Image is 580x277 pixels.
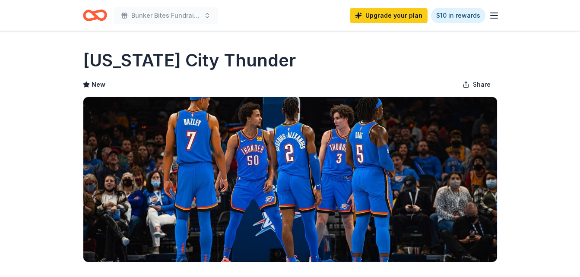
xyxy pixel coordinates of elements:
[350,8,428,23] a: Upgrade your plan
[114,7,218,24] button: Bunker Bites Fundraising event for the Coffee Bunker aka Honor Bunker
[473,79,491,90] span: Share
[92,79,105,90] span: New
[131,10,200,21] span: Bunker Bites Fundraising event for the Coffee Bunker aka Honor Bunker
[431,8,485,23] a: $10 in rewards
[83,97,497,262] img: Image for Oklahoma City Thunder
[83,5,107,25] a: Home
[83,48,296,72] h1: [US_STATE] City Thunder
[456,76,498,93] button: Share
